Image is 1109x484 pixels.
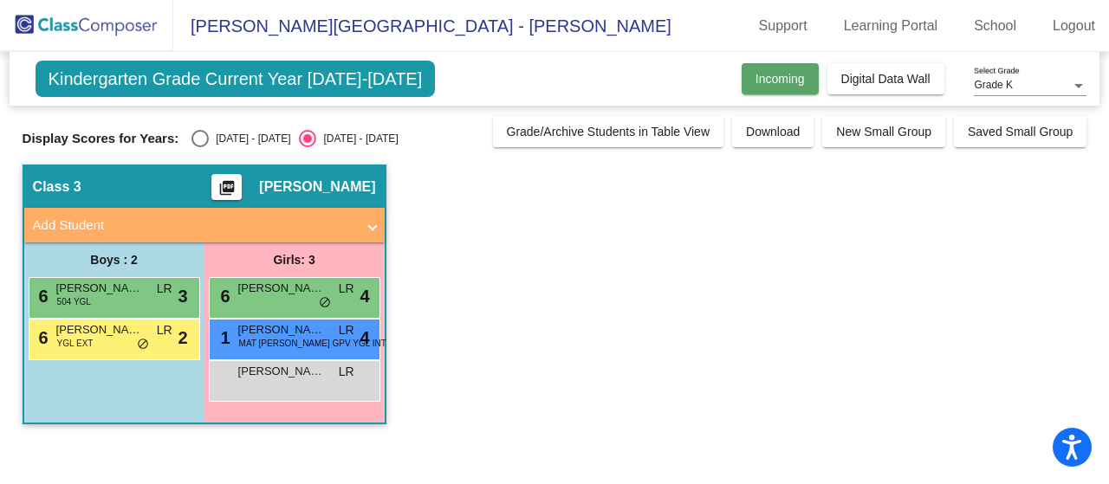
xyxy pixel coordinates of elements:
button: Digital Data Wall [827,63,944,94]
span: 6 [35,328,49,347]
div: [DATE] - [DATE] [316,131,398,146]
div: [DATE] - [DATE] [209,131,290,146]
span: LR [339,280,354,298]
button: New Small Group [822,116,945,147]
span: 4 [360,283,369,309]
span: [PERSON_NAME] [238,280,325,297]
button: Incoming [742,63,819,94]
span: Display Scores for Years: [23,131,179,146]
span: do_not_disturb_alt [137,338,149,352]
span: Grade K [974,79,1013,91]
span: LR [339,363,354,381]
span: Download [746,125,800,139]
span: Saved Small Group [968,125,1073,139]
span: Digital Data Wall [841,72,931,86]
button: Download [732,116,814,147]
div: Girls: 3 [204,242,385,277]
span: [PERSON_NAME][GEOGRAPHIC_DATA] - [PERSON_NAME] [173,12,671,40]
a: Learning Portal [830,12,952,40]
button: Print Students Details [211,174,242,200]
span: MAT [PERSON_NAME] GPV YGL INT [239,337,386,350]
span: LR [157,280,172,298]
a: Logout [1039,12,1109,40]
span: New Small Group [836,125,931,139]
a: Support [745,12,821,40]
span: [PERSON_NAME] [238,363,325,380]
span: Class 3 [33,178,81,196]
span: do_not_disturb_alt [319,296,331,310]
span: [PERSON_NAME] [259,178,375,196]
span: YGL EXT [57,337,94,350]
a: School [960,12,1030,40]
span: 1 [217,328,230,347]
span: LR [339,321,354,339]
div: Boys : 2 [24,242,204,277]
span: 3 [178,283,187,309]
span: [PERSON_NAME] [238,321,325,339]
span: LR [157,321,172,339]
button: Saved Small Group [954,116,1086,147]
span: Grade/Archive Students in Table View [507,125,710,139]
mat-icon: picture_as_pdf [217,179,237,203]
span: Kindergarten Grade Current Year [DATE]-[DATE] [36,61,436,97]
span: 6 [217,287,230,306]
span: [PERSON_NAME] [56,321,143,339]
span: 2 [178,325,187,351]
span: [PERSON_NAME] [56,280,143,297]
mat-expansion-panel-header: Add Student [24,208,385,242]
span: 504 YGL [57,295,91,308]
button: Grade/Archive Students in Table View [493,116,724,147]
mat-panel-title: Add Student [33,216,355,236]
span: 4 [360,325,369,351]
span: Incoming [756,72,805,86]
mat-radio-group: Select an option [191,130,398,147]
span: 6 [35,287,49,306]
